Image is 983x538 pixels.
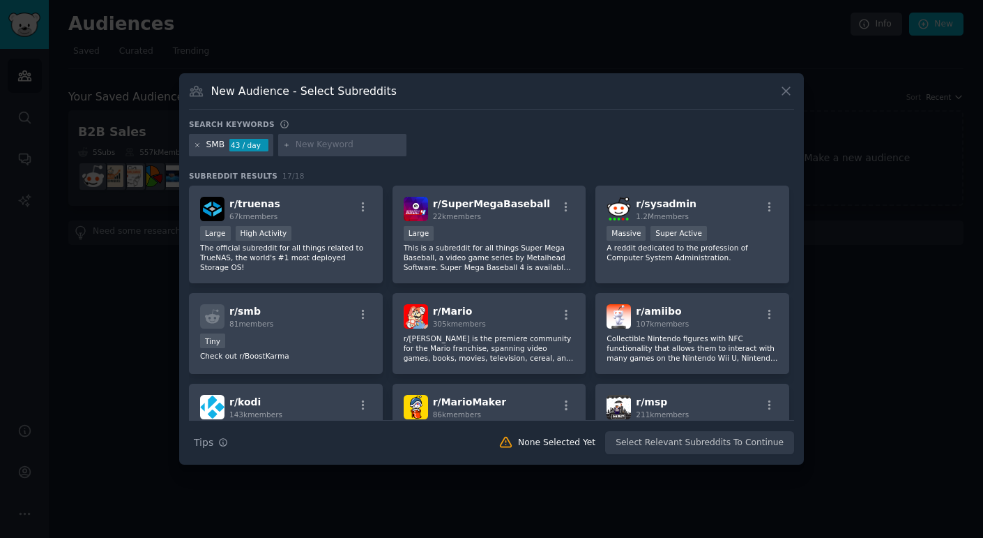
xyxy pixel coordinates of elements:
p: This is a subreddit for all things Super Mega Baseball, a video game series by Metalhead Software... [404,243,575,272]
span: 143k members [229,410,282,419]
div: 43 / day [229,139,268,151]
img: msp [607,395,631,419]
span: Tips [194,435,213,450]
span: 22k members [433,212,481,221]
h3: Search keywords [189,119,275,129]
span: 107k members [636,320,689,328]
span: 211k members [636,410,689,419]
span: 17 / 18 [282,172,305,180]
p: Check out r/BoostKarma [200,351,372,361]
p: The official subreddit for all things related to TrueNAS, the world's #1 most deployed Storage OS! [200,243,372,272]
img: truenas [200,197,224,221]
span: r/ msp [636,396,667,408]
div: None Selected Yet [518,437,595,449]
span: r/ amiibo [636,306,681,317]
span: 1.2M members [636,212,689,221]
span: 67k members [229,212,277,221]
span: 86k members [433,410,481,419]
p: Collectible Nintendo figures with NFC functionality that allows them to interact with many games ... [607,334,778,363]
img: SuperMegaBaseball [404,197,428,221]
div: High Activity [236,226,292,241]
p: A reddit dedicated to the profession of Computer System Administration. [607,243,778,262]
div: SMB [206,139,225,151]
span: r/ Mario [433,306,473,317]
p: r/[PERSON_NAME] is the premiere community for the Mario franchise, spanning video games, books, m... [404,334,575,363]
img: kodi [200,395,224,419]
div: Super Active [650,226,707,241]
img: sysadmin [607,197,631,221]
span: r/ smb [229,306,261,317]
span: r/ kodi [229,396,261,408]
img: Mario [404,304,428,329]
div: Large [200,226,231,241]
input: New Keyword [296,139,402,151]
span: r/ sysadmin [636,198,696,209]
span: r/ MarioMaker [433,396,506,408]
img: amiibo [607,304,631,329]
img: MarioMaker [404,395,428,419]
span: r/ SuperMegaBaseball [433,198,550,209]
span: r/ truenas [229,198,280,209]
span: 305k members [433,320,486,328]
span: 81 members [229,320,273,328]
button: Tips [189,431,233,455]
div: Massive [607,226,646,241]
div: Large [404,226,434,241]
span: Subreddit Results [189,171,277,181]
h3: New Audience - Select Subreddits [211,84,397,98]
div: Tiny [200,334,225,348]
